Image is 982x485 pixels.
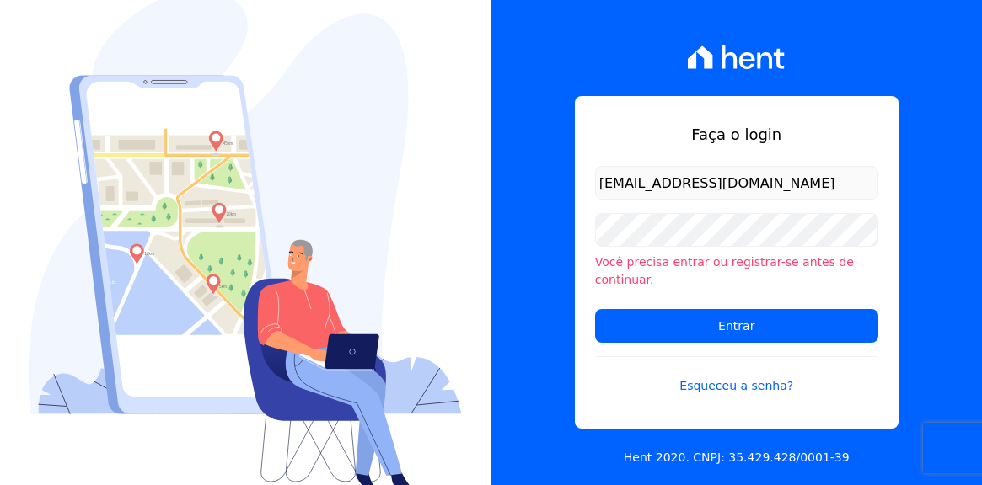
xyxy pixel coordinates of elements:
h1: Faça o login [595,123,878,146]
p: Hent 2020. CNPJ: 35.429.428/0001-39 [624,449,850,466]
li: Você precisa entrar ou registrar-se antes de continuar. [595,253,878,289]
input: Email [595,166,878,200]
a: Esqueceu a senha? [595,356,878,395]
input: Entrar [595,309,878,343]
